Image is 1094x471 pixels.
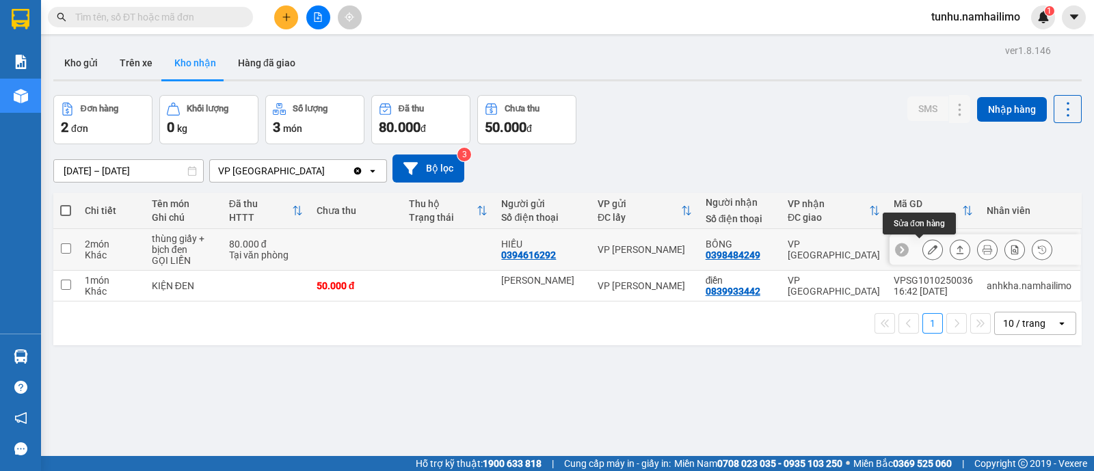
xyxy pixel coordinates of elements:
[53,46,109,79] button: Kho gửi
[85,250,138,260] div: Khác
[152,212,215,223] div: Ghi chú
[907,96,948,121] button: SMS
[12,9,29,29] img: logo-vxr
[14,442,27,455] span: message
[152,255,215,266] div: GỌI LIỀN
[457,148,471,161] sup: 3
[1003,317,1045,330] div: 10 / trang
[501,239,584,250] div: HIẾU
[265,95,364,144] button: Số lượng3món
[53,95,152,144] button: Đơn hàng2đơn
[85,286,138,297] div: Khác
[313,12,323,22] span: file-add
[274,5,298,29] button: plus
[887,193,980,229] th: Toggle SortBy
[416,456,542,471] span: Hỗ trợ kỹ thuật:
[409,212,477,223] div: Trạng thái
[177,123,187,134] span: kg
[977,97,1047,122] button: Nhập hàng
[788,198,869,209] div: VP nhận
[81,104,118,113] div: Đơn hàng
[85,239,138,250] div: 2 món
[922,313,943,334] button: 1
[922,239,943,260] div: Sửa đơn hàng
[706,286,760,297] div: 0839933442
[399,104,424,113] div: Đã thu
[501,198,584,209] div: Người gửi
[501,275,584,286] div: kim cúc
[409,198,477,209] div: Thu hộ
[61,119,68,135] span: 2
[57,12,66,22] span: search
[109,46,163,79] button: Trên xe
[392,154,464,183] button: Bộ lọc
[526,123,532,134] span: đ
[152,233,215,255] div: thùng giấy + bịch đen
[920,8,1031,25] span: tunhu.namhailimo
[306,5,330,29] button: file-add
[706,275,774,286] div: điền
[345,12,354,22] span: aim
[282,12,291,22] span: plus
[717,458,842,469] strong: 0708 023 035 - 0935 103 250
[85,275,138,286] div: 1 món
[894,275,973,286] div: VPSG1010250036
[853,456,952,471] span: Miền Bắc
[338,5,362,29] button: aim
[402,193,494,229] th: Toggle SortBy
[552,456,554,471] span: |
[85,205,138,216] div: Chi tiết
[371,95,470,144] button: Đã thu80.000đ
[229,198,292,209] div: Đã thu
[326,164,328,178] input: Selected VP chợ Mũi Né.
[14,89,28,103] img: warehouse-icon
[894,198,962,209] div: Mã GD
[379,119,421,135] span: 80.000
[54,160,203,182] input: Select a date range.
[317,205,395,216] div: Chưa thu
[1037,11,1050,23] img: icon-new-feature
[505,104,539,113] div: Chưa thu
[501,250,556,260] div: 0394616292
[227,46,306,79] button: Hàng đã giao
[1045,6,1054,16] sup: 1
[293,104,328,113] div: Số lượng
[477,95,576,144] button: Chưa thu50.000đ
[950,239,970,260] div: Giao hàng
[987,280,1073,291] div: anhkha.namhailimo
[598,198,681,209] div: VP gửi
[598,212,681,223] div: ĐC lấy
[1056,318,1067,329] svg: open
[421,123,426,134] span: đ
[894,286,973,297] div: 16:42 [DATE]
[222,193,310,229] th: Toggle SortBy
[1047,6,1052,16] span: 1
[367,165,378,176] svg: open
[167,119,174,135] span: 0
[159,95,258,144] button: Khối lượng0kg
[894,212,962,223] div: Ngày ĐH
[273,119,280,135] span: 3
[788,239,880,260] div: VP [GEOGRAPHIC_DATA]
[14,412,27,425] span: notification
[152,198,215,209] div: Tên món
[706,239,774,250] div: BÔNG
[352,165,363,176] svg: Clear value
[706,250,760,260] div: 0398484249
[483,458,542,469] strong: 1900 633 818
[1018,459,1028,468] span: copyright
[229,250,303,260] div: Tại văn phòng
[781,193,887,229] th: Toggle SortBy
[152,280,215,291] div: KIỆN ĐEN
[591,193,699,229] th: Toggle SortBy
[163,46,227,79] button: Kho nhận
[229,239,303,250] div: 80.000 đ
[706,213,774,224] div: Số điện thoại
[598,280,692,291] div: VP [PERSON_NAME]
[598,244,692,255] div: VP [PERSON_NAME]
[1005,43,1051,58] div: ver 1.8.146
[317,280,395,291] div: 50.000 đ
[485,119,526,135] span: 50.000
[283,123,302,134] span: món
[229,212,292,223] div: HTTT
